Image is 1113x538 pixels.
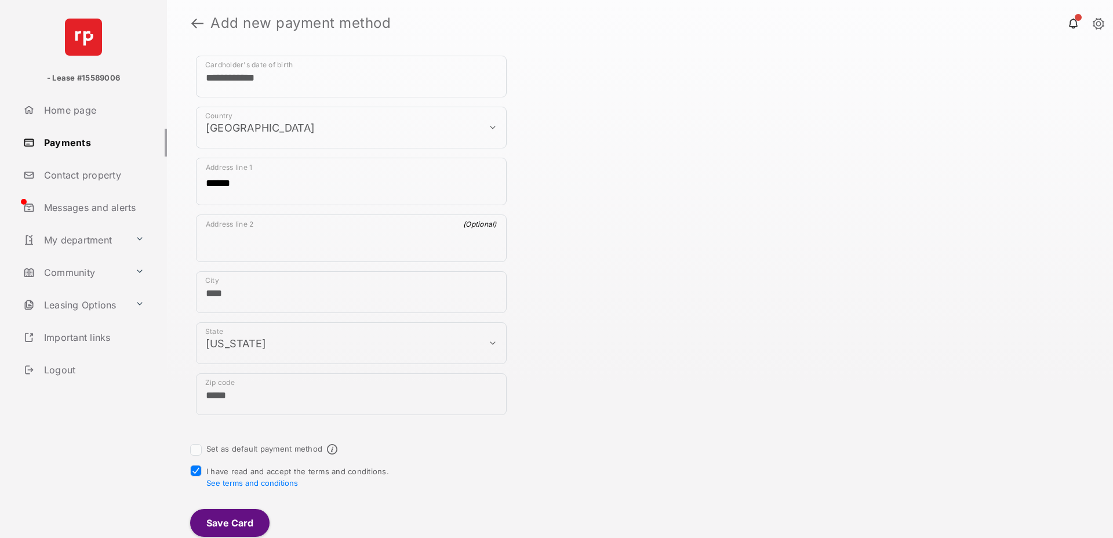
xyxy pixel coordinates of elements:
a: Messages and alerts [19,194,167,221]
a: Community [19,259,130,286]
a: My department [19,226,130,254]
font: See terms and conditions [206,478,298,488]
font: - Lease #15589006 [47,73,120,82]
button: Save Card [190,509,270,537]
a: Important links [19,323,149,351]
div: payment_method_screening[postal_addresses][addressLine2] [196,215,507,262]
font: Set as default payment method [206,444,322,453]
div: payment_method_screening[postal_addresses][administrativeArea] [196,322,507,364]
a: Contact property [19,161,167,189]
div: payment_method_screening[postal_addresses][postalCode] [196,373,507,415]
img: svg+xml;base64,PHN2ZyB4bWxucz0iaHR0cDovL3d3dy53My5vcmcvMjAwMC9zdmciIHdpZHRoPSI2NCIgaGVpZ2h0PSI2NC... [65,19,102,56]
a: Logout [19,356,167,384]
span: Default payment method information [327,444,337,455]
a: Payments [19,129,167,157]
div: payment_method_screening[postal_addresses][locality] [196,271,507,313]
div: payment_method_screening[postal_addresses][addressLine1] [196,158,507,205]
a: Home page [19,96,167,124]
font: Add new payment method [210,14,391,31]
font: I have read and accept the terms and conditions. [206,467,389,476]
a: Leasing Options [19,291,130,319]
button: I have read and accept the terms and conditions. [206,478,298,488]
div: payment_method_screening[postal_addresses][country] [196,107,507,148]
